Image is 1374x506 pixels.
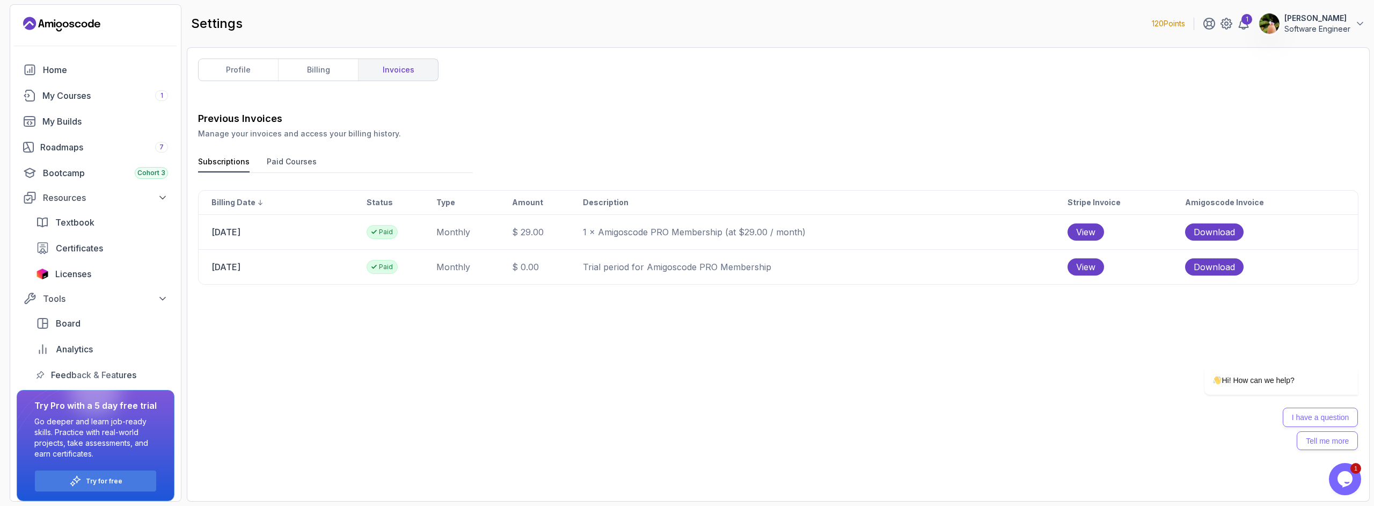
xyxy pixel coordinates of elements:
span: $ [512,227,518,237]
button: user profile image[PERSON_NAME]Software Engineer [1259,13,1365,34]
p: Billing date [211,197,255,208]
span: Feedback & Features [51,368,136,381]
span: View [1076,261,1095,273]
a: courses [17,85,174,106]
div: Home [43,63,168,76]
a: textbook [30,212,174,233]
a: profile [199,59,278,81]
button: Resources [17,188,174,207]
p: Trial period for Amigoscode PRO Membership [583,261,1066,273]
div: 1 [1241,14,1252,25]
span: Cohort 3 [137,169,165,177]
div: Bootcamp [43,167,168,179]
p: Go deeper and learn job-ready skills. Practice with real-world projects, take assessments, and ea... [34,416,157,459]
td: 29.00 [511,215,582,250]
span: 7 [159,143,164,151]
a: invoices [358,59,438,81]
span: Certificates [56,242,103,255]
div: My Courses [42,89,168,102]
button: Paid Courses [267,156,317,172]
p: Software Engineer [1284,24,1350,34]
iframe: chat widget [1329,463,1363,495]
th: Status [366,191,436,215]
div: My Builds [42,115,168,128]
a: analytics [30,338,174,360]
a: Landing page [23,16,100,33]
th: Description [582,191,1067,215]
h3: Previous Invoices [198,111,1358,126]
a: builds [17,111,174,132]
p: Paid [379,263,393,271]
span: $ [512,262,518,272]
button: Subscriptions [198,156,250,172]
a: certificates [30,237,174,259]
td: [DATE] [199,215,366,249]
h2: settings [191,15,243,32]
td: [DATE] [199,250,366,284]
a: home [17,59,174,81]
span: Textbook [55,216,94,229]
a: billing [278,59,358,81]
a: licenses [30,263,174,285]
p: Manage your invoices and access your billing history. [198,128,1358,139]
div: Tools [43,292,168,305]
button: Tools [17,289,174,308]
th: Amount [511,191,582,215]
span: Analytics [56,343,93,356]
span: Board [56,317,81,330]
button: Download [1185,223,1244,241]
p: Paid [379,228,393,236]
span: Download [1194,261,1235,273]
th: Amigoscode Invoice [1185,191,1358,215]
th: Type [436,191,511,215]
a: Try for free [86,477,122,486]
span: 1 [160,91,163,100]
a: board [30,313,174,334]
a: feedback [30,364,174,386]
div: Roadmaps [40,141,168,154]
td: 0.00 [511,250,582,285]
span: Licenses [55,268,91,280]
th: Stripe Invoice [1067,191,1185,215]
p: 120 Points [1152,18,1185,29]
a: 1 [1237,17,1250,30]
div: Resources [43,191,168,204]
a: View [1068,223,1184,241]
a: bootcamp [17,162,174,184]
span: Download [1194,226,1235,238]
img: user profile image [1259,13,1280,34]
button: View [1068,258,1104,276]
p: [PERSON_NAME] [1284,13,1350,24]
td: monthly [436,215,511,250]
button: Try for free [34,470,157,492]
td: monthly [436,250,511,285]
a: roadmaps [17,136,174,158]
a: View [1068,258,1184,276]
p: 1 × Amigoscode PRO Membership (at $29.00 / month) [583,226,1066,238]
button: Download [1185,258,1244,276]
button: View [1068,223,1104,241]
img: jetbrains icon [36,269,49,279]
iframe: chat widget [1170,269,1363,458]
span: View [1076,226,1095,238]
